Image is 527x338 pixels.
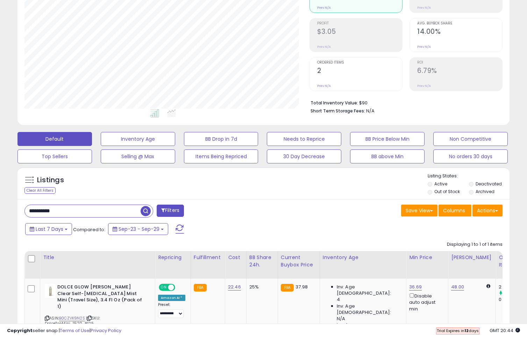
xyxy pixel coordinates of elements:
div: Cost [228,254,243,261]
div: 2 [499,284,527,290]
button: BB above Min [350,149,425,163]
span: Avg. Buybox Share [417,22,502,25]
span: 37.98 [295,284,308,290]
div: Disable auto adjust min [409,292,443,312]
label: Active [434,181,447,187]
button: Non Competitive [433,132,508,146]
button: Columns [439,205,471,216]
span: Ordered Items [317,61,402,65]
span: ROI [417,61,502,65]
span: | SKU: DolceTanMini_1920_8125 [45,315,100,326]
label: Out of Stock [434,189,460,194]
h2: 6.79% [417,67,502,76]
div: Amazon AI * [158,295,185,301]
div: Inventory Age [323,254,403,261]
small: FBA [281,284,294,292]
button: Filters [157,205,184,217]
strong: Copyright [7,327,33,334]
button: Top Sellers [17,149,92,163]
div: 0 [499,296,527,303]
button: BB Drop in 7d [184,132,258,146]
span: 4 [337,296,340,303]
button: BB Price Below Min [350,132,425,146]
span: Last 7 Days [36,226,63,233]
span: N/A [337,316,345,322]
h2: 14.00% [417,28,502,37]
div: Preset: [158,302,185,318]
button: No orders 30 days [433,149,508,163]
a: 22.46 [228,284,241,291]
span: Inv. Age [DEMOGRAPHIC_DATA]: [337,322,401,335]
small: Prev: N/A [417,6,431,10]
span: N/A [366,108,375,114]
button: Last 7 Days [25,223,72,235]
small: Prev: N/A [417,45,431,49]
span: Compared to: [73,226,105,233]
div: 25% [249,284,272,290]
button: Save View [401,205,437,216]
small: Prev: N/A [417,84,431,88]
div: BB Share 24h. [249,254,275,269]
button: Default [17,132,92,146]
a: Terms of Use [60,327,90,334]
span: Sep-23 - Sep-29 [119,226,159,233]
small: Prev: N/A [317,45,331,49]
label: Deactivated [476,181,502,187]
span: 2025-10-7 20:44 GMT [490,327,520,334]
a: 48.00 [451,284,464,291]
div: seller snap | | [7,328,121,334]
div: Title [43,254,152,261]
button: Needs to Reprice [267,132,341,146]
span: Inv. Age [DEMOGRAPHIC_DATA]: [337,303,401,316]
small: Prev: N/A [317,6,331,10]
button: 30 Day Decrease [267,149,341,163]
button: Actions [472,205,503,216]
div: Clear All Filters [24,187,56,194]
p: Listing States: [428,173,510,179]
div: Current Buybox Price [281,254,317,269]
div: Repricing [158,254,188,261]
span: OFF [174,285,185,291]
a: B0CZVK9N2S [59,315,85,321]
span: ON [159,285,168,291]
h2: 2 [317,67,402,76]
div: [PERSON_NAME] [451,254,493,261]
b: Short Term Storage Fees: [311,108,365,114]
span: Inv. Age [DEMOGRAPHIC_DATA]: [337,284,401,296]
b: DOLCE GLOW [PERSON_NAME] Clear Self-[MEDICAL_DATA] Mist Mini (Travel Size), 3.4 Fl Oz (Pack of 1) [57,284,142,311]
span: Columns [443,207,465,214]
b: Total Inventory Value: [311,100,358,106]
button: Sep-23 - Sep-29 [108,223,168,235]
div: Min Price [409,254,445,261]
div: Fulfillment [194,254,222,261]
button: Items Being Repriced [184,149,258,163]
div: Displaying 1 to 1 of 1 items [447,241,503,248]
b: 12 [464,328,469,333]
span: Profit [317,22,402,25]
div: Ordered Items [499,254,524,269]
a: Privacy Policy [91,327,121,334]
li: $90 [311,98,497,106]
h5: Listings [37,175,64,185]
a: 36.69 [409,284,422,291]
small: Prev: N/A [317,84,331,88]
small: FBA [194,284,207,292]
h2: $3.05 [317,28,402,37]
label: Archived [476,189,494,194]
button: Inventory Age [101,132,175,146]
button: Selling @ Max [101,149,175,163]
span: Trial Expires in days [437,328,479,333]
img: 2188B4HYTML._SL40_.jpg [45,284,56,298]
